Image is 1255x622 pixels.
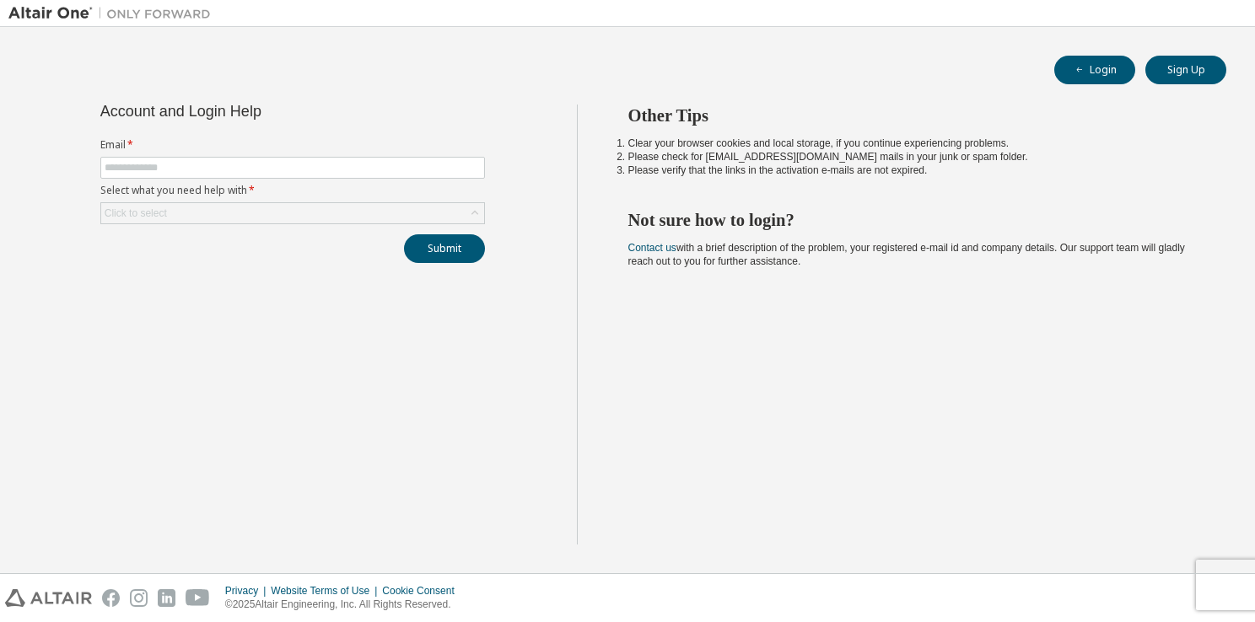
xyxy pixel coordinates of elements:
button: Login [1054,56,1135,84]
label: Email [100,138,485,152]
div: Click to select [105,206,167,220]
span: with a brief description of the problem, your registered e-mail id and company details. Our suppo... [628,242,1185,267]
li: Please verify that the links in the activation e-mails are not expired. [628,164,1197,177]
h2: Not sure how to login? [628,209,1197,231]
img: facebook.svg [102,589,120,607]
li: Please check for [EMAIL_ADDRESS][DOMAIN_NAME] mails in your junk or spam folder. [628,150,1197,164]
a: Contact us [628,242,676,254]
img: Altair One [8,5,219,22]
img: linkedin.svg [158,589,175,607]
img: instagram.svg [130,589,148,607]
div: Privacy [225,584,271,598]
img: youtube.svg [186,589,210,607]
button: Submit [404,234,485,263]
div: Account and Login Help [100,105,408,118]
li: Clear your browser cookies and local storage, if you continue experiencing problems. [628,137,1197,150]
button: Sign Up [1145,56,1226,84]
h2: Other Tips [628,105,1197,126]
p: © 2025 Altair Engineering, Inc. All Rights Reserved. [225,598,465,612]
div: Cookie Consent [382,584,464,598]
img: altair_logo.svg [5,589,92,607]
label: Select what you need help with [100,184,485,197]
div: Website Terms of Use [271,584,382,598]
div: Click to select [101,203,484,223]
